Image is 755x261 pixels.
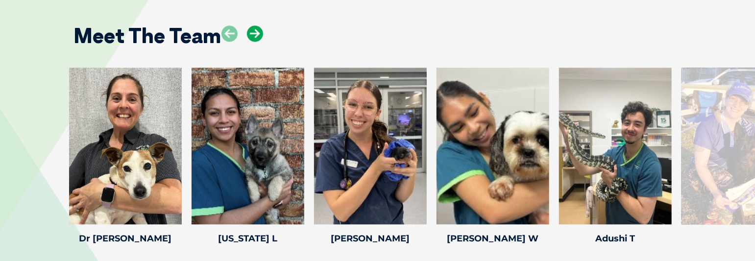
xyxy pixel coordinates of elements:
[559,234,672,243] h4: Adushi T
[74,25,221,46] h2: Meet The Team
[314,234,427,243] h4: [PERSON_NAME]
[69,234,182,243] h4: Dr [PERSON_NAME]
[437,234,549,243] h4: [PERSON_NAME] W
[192,234,304,243] h4: [US_STATE] L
